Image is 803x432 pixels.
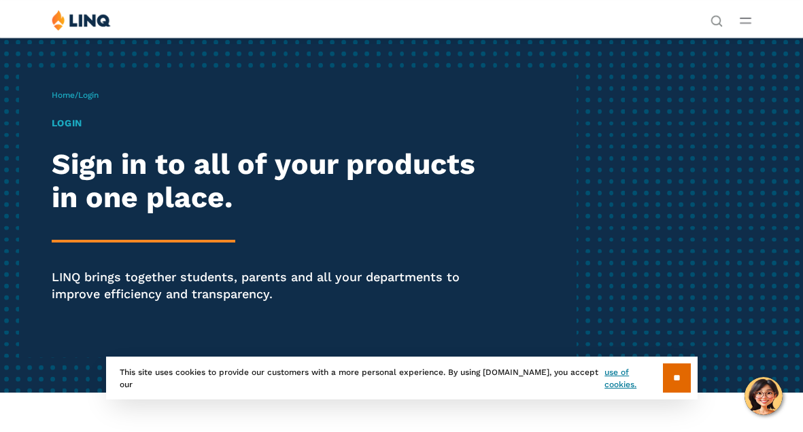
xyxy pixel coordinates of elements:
button: Open Search Bar [711,14,723,26]
a: Home [52,90,75,100]
button: Open Main Menu [740,13,751,28]
span: / [52,90,99,100]
a: use of cookies. [604,366,662,391]
span: Login [78,90,99,100]
button: Hello, have a question? Let’s chat. [745,377,783,415]
nav: Utility Navigation [711,10,723,26]
h2: Sign in to all of your products in one place. [52,147,493,214]
p: LINQ brings together students, parents and all your departments to improve efficiency and transpa... [52,268,493,303]
h1: Login [52,116,493,130]
img: LINQ | K‑12 Software [52,10,111,31]
div: This site uses cookies to provide our customers with a more personal experience. By using [DOMAIN... [106,357,698,399]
